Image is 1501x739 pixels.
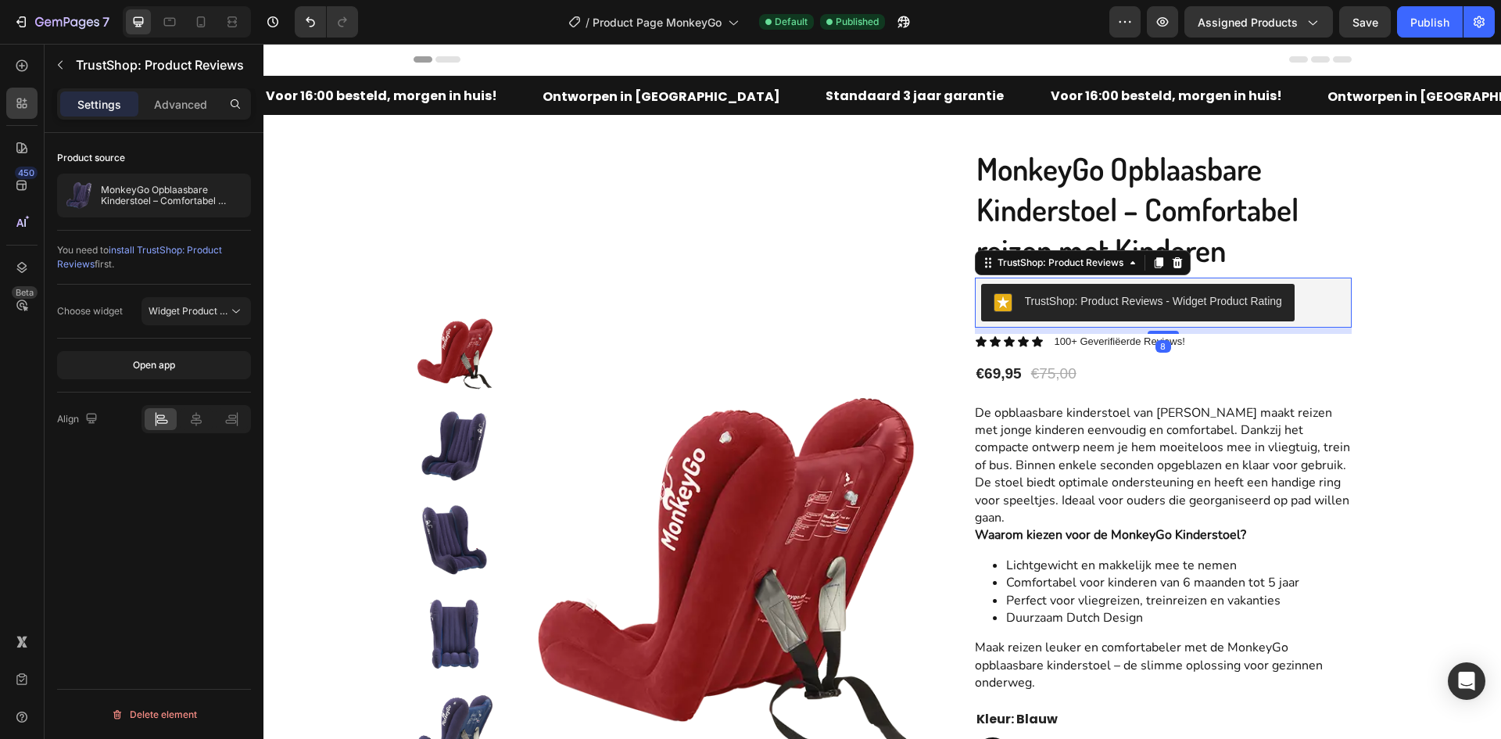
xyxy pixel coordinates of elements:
[1064,44,1302,62] span: Ontworpen in [GEOGRAPHIC_DATA]
[761,249,1019,266] div: TrustShop: Product Reviews - Widget Product Rating
[63,180,95,211] img: product feature img
[711,430,1086,483] p: De stoel biedt optimale ondersteuning en heeft een handige ring voor speeltjes. Ideaal voor ouder...
[149,305,248,317] span: Widget Product Rating
[730,249,749,268] img: CKub0pnr1okDEAE=.png
[102,13,109,31] p: 7
[711,361,1087,430] p: De opblaasbare kinderstoel van [PERSON_NAME] maakt reizen met jonge kinderen eenvoudig en comfort...
[711,595,1059,648] p: Maak reizen leuker en comfortabeler met de MonkeyGo opblaasbare kinderstoel – de slimme oplossing...
[743,513,1088,530] p: Lichtgewicht en makkelijk mee te nemen
[711,666,796,686] legend: Kleur: Blauw
[787,43,1019,61] span: Voor 16:00 besteld, morgen in huis!
[101,185,245,206] p: MonkeyGo Opblaasbare Kinderstoel – Comfortabel reizen met Kinderen
[711,102,1088,228] h1: MonkeyGo Opblaasbare Kinderstoel – Comfortabel reizen met Kinderen
[57,151,125,165] div: Product source
[150,644,231,725] img: MonkeyGo Child Seat MonkeyGo
[562,43,740,61] span: Standaard 3 jaar garantie
[142,297,251,325] button: Widget Product Rating
[57,244,222,270] span: install TrustShop: Product Reviews
[57,409,101,430] div: Align
[57,243,251,271] div: You need to first.
[150,455,231,536] img: MonkeyGo Child Seat MonkeyGo
[836,15,879,29] span: Published
[150,550,231,631] img: MonkeyGo Child Seat MonkeyGo
[295,6,358,38] div: Undo/Redo
[1397,6,1463,38] button: Publish
[15,167,38,179] div: 450
[77,96,121,113] p: Settings
[57,304,123,318] div: Choose widget
[775,15,808,29] span: Default
[1410,14,1449,30] div: Publish
[731,212,863,226] div: TrustShop: Product Reviews
[154,96,207,113] p: Advanced
[263,44,1501,739] iframe: Design area
[150,267,231,349] img: MonkeyGo Child Seat MonkeyGo
[57,351,251,379] button: Open app
[766,319,815,342] div: €75,00
[12,286,38,299] div: Beta
[743,530,1088,547] p: Comfortabel voor kinderen van 6 maanden tot 5 jaar
[593,14,722,30] span: Product Page MonkeyGo
[279,44,517,62] span: Ontworpen in [GEOGRAPHIC_DATA]
[57,702,251,727] button: Delete element
[586,14,589,30] span: /
[1184,6,1333,38] button: Assigned Products
[791,292,922,305] p: 100+ Geverifiëerde Reviews!
[743,565,1088,583] p: Duurzaam Dutch Design
[718,240,1031,278] button: TrustShop: Product Reviews - Widget Product Rating
[1198,14,1298,30] span: Assigned Products
[111,705,197,724] div: Delete element
[892,296,908,309] div: 8
[76,56,245,74] p: TrustShop: Product Reviews
[1352,16,1378,29] span: Save
[743,548,1088,565] p: Perfect voor vliegreizen, treinreizen en vakanties
[133,358,175,372] div: Open app
[1339,6,1391,38] button: Save
[150,361,231,443] img: MonkeyGo Child Seat MonkeyGo
[6,6,116,38] button: 7
[711,483,983,500] strong: Waarom kiezen voor de MonkeyGo Kinderstoel?
[711,319,760,342] div: €69,95
[1448,662,1485,700] div: Open Intercom Messenger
